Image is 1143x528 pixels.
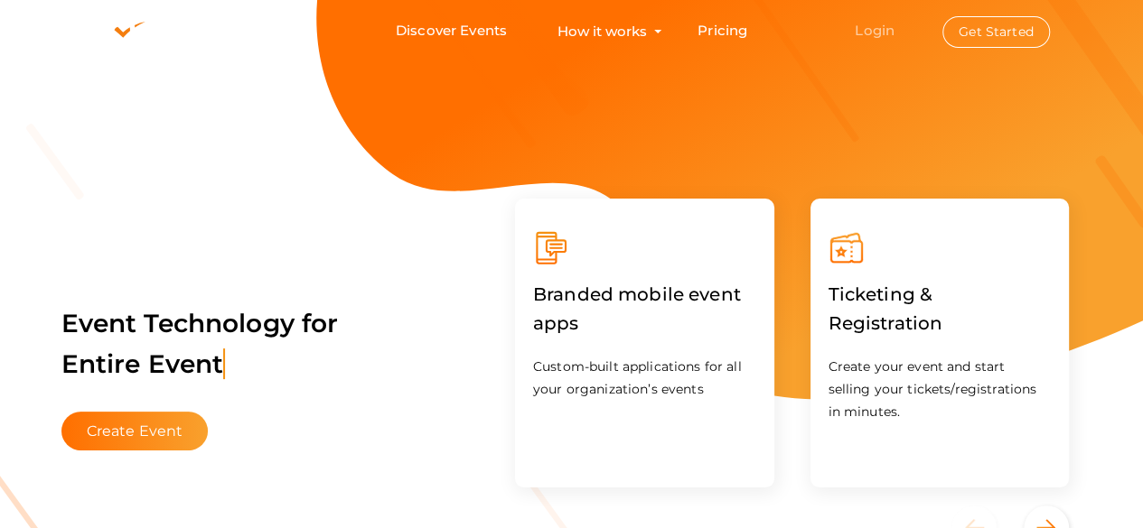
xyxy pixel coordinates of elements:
button: Get Started [942,16,1050,48]
a: Ticketing & Registration [829,316,1052,333]
label: Branded mobile event apps [533,266,756,351]
a: Discover Events [396,14,507,48]
button: How it works [552,14,652,48]
span: Entire Event [61,348,226,379]
a: Branded mobile event apps [533,316,756,333]
p: Create your event and start selling your tickets/registrations in minutes. [829,356,1052,423]
p: Custom-built applications for all your organization’s events [533,356,756,401]
a: Pricing [698,14,747,48]
label: Ticketing & Registration [829,266,1052,351]
button: Create Event [61,412,209,450]
label: Event Technology for [61,281,339,407]
a: Login [855,22,895,39]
